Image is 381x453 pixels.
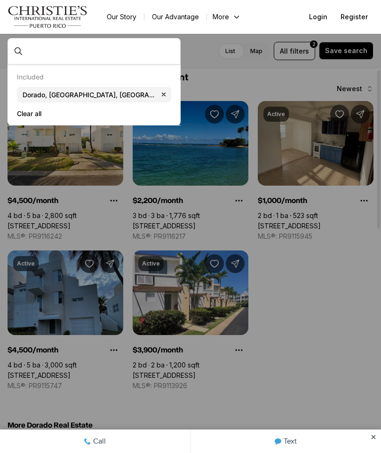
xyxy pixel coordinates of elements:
[144,10,206,23] a: Our Advantage
[17,73,44,81] p: Included
[8,6,88,28] img: logo
[303,8,333,26] button: Login
[309,13,327,21] span: Login
[99,10,144,23] a: Our Story
[341,13,368,21] span: Register
[207,10,246,23] button: More
[17,106,171,121] button: Clear all
[335,8,373,26] button: Register
[23,91,158,99] span: Dorado, [GEOGRAPHIC_DATA], [GEOGRAPHIC_DATA]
